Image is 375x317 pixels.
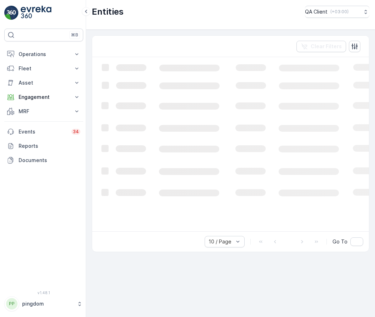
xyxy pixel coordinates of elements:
a: Reports [4,139,83,153]
span: v 1.48.1 [4,291,83,295]
button: MRF [4,104,83,119]
p: Clear Filters [311,43,342,50]
button: Fleet [4,61,83,76]
p: MRF [19,108,69,115]
img: logo [4,6,19,20]
p: ⌘B [71,32,78,38]
p: Fleet [19,65,69,72]
button: Engagement [4,90,83,104]
span: Go To [332,238,347,245]
p: Reports [19,142,80,150]
img: logo_light-DOdMpM7g.png [21,6,51,20]
a: Events34 [4,125,83,139]
p: Entities [92,6,124,17]
button: QA Client(+03:00) [305,6,369,18]
p: Events [19,128,67,135]
button: Clear Filters [296,41,346,52]
p: pingdom [22,300,73,307]
p: Asset [19,79,69,86]
p: QA Client [305,8,327,15]
p: Documents [19,157,80,164]
button: Asset [4,76,83,90]
p: Engagement [19,94,69,101]
p: Operations [19,51,69,58]
p: 34 [73,129,79,135]
p: ( +03:00 ) [330,9,349,15]
div: PP [6,298,17,310]
button: PPpingdom [4,296,83,311]
button: Operations [4,47,83,61]
a: Documents [4,153,83,167]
